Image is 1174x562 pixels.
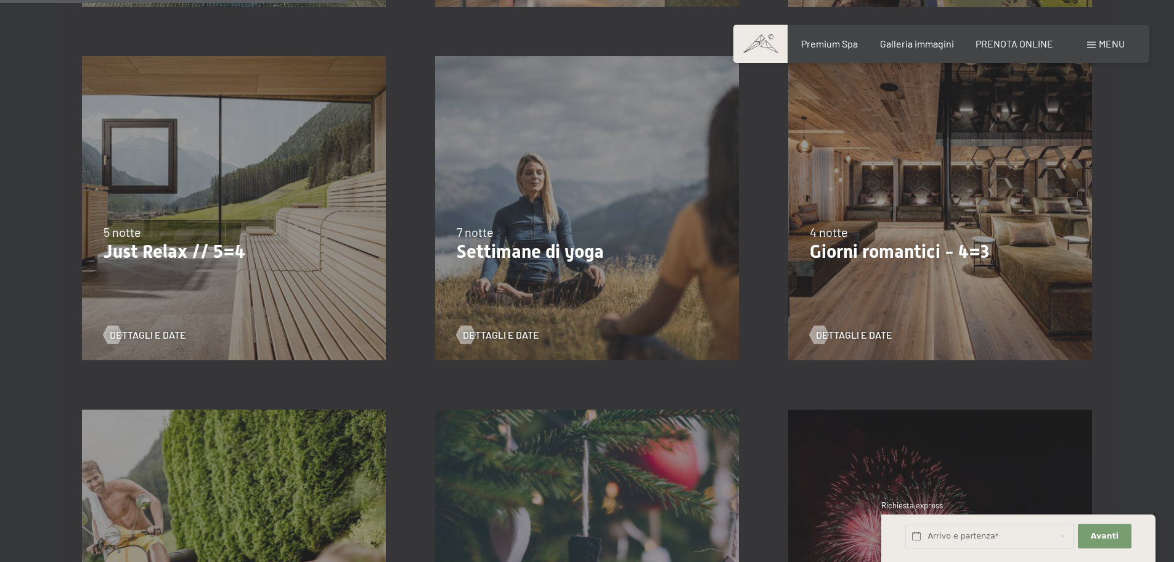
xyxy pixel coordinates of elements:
span: 7 notte [457,225,494,239]
a: Dettagli e Date [457,328,539,342]
p: Just Relax // 5=4 [104,241,364,263]
a: Dettagli e Date [810,328,892,342]
span: Avanti [1091,531,1119,542]
span: Dettagli e Date [110,328,186,342]
span: Dettagli e Date [816,328,892,342]
p: Giorni romantici - 4=3 [810,241,1070,263]
button: Avanti [1078,524,1131,549]
span: 4 notte [810,225,848,239]
a: Dettagli e Date [104,328,186,342]
a: Premium Spa [801,38,858,49]
span: Menu [1099,38,1125,49]
span: 5 notte [104,225,141,239]
p: Settimane di yoga [457,241,717,263]
a: PRENOTA ONLINE [976,38,1053,49]
span: Dettagli e Date [463,328,539,342]
a: Galleria immagini [880,38,954,49]
span: Richiesta express [881,500,943,510]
